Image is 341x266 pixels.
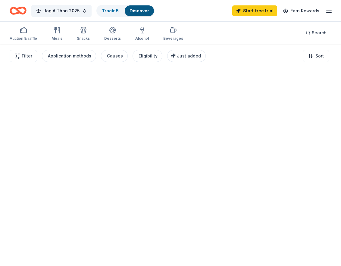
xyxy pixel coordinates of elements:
a: Track· 5 [102,8,119,13]
div: Application methods [48,52,91,60]
button: Sort [303,50,329,62]
span: Sort [315,52,324,60]
button: Causes [101,50,128,62]
span: Just added [177,53,201,58]
div: Eligibility [139,52,158,60]
a: Start free trial [232,5,277,16]
button: Auction & raffle [10,24,37,44]
span: Search [312,29,327,36]
a: Home [10,4,27,18]
span: Filter [22,52,32,60]
button: Filter [10,50,37,62]
button: Beverages [163,24,183,44]
a: Discover [130,8,149,13]
div: Snacks [77,36,90,41]
div: Desserts [104,36,121,41]
div: Alcohol [135,36,149,41]
div: Meals [52,36,62,41]
button: Eligibility [133,50,162,62]
div: Causes [107,52,123,60]
div: Beverages [163,36,183,41]
button: Track· 5Discover [96,5,155,17]
div: Auction & raffle [10,36,37,41]
a: Earn Rewards [280,5,323,16]
span: Jog A Thon 2025 [43,7,80,14]
button: Just added [167,50,206,62]
button: Alcohol [135,24,149,44]
button: Desserts [104,24,121,44]
button: Application methods [42,50,96,62]
button: Search [301,27,331,39]
button: Meals [52,24,62,44]
button: Jog A Thon 2025 [31,5,92,17]
button: Snacks [77,24,90,44]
